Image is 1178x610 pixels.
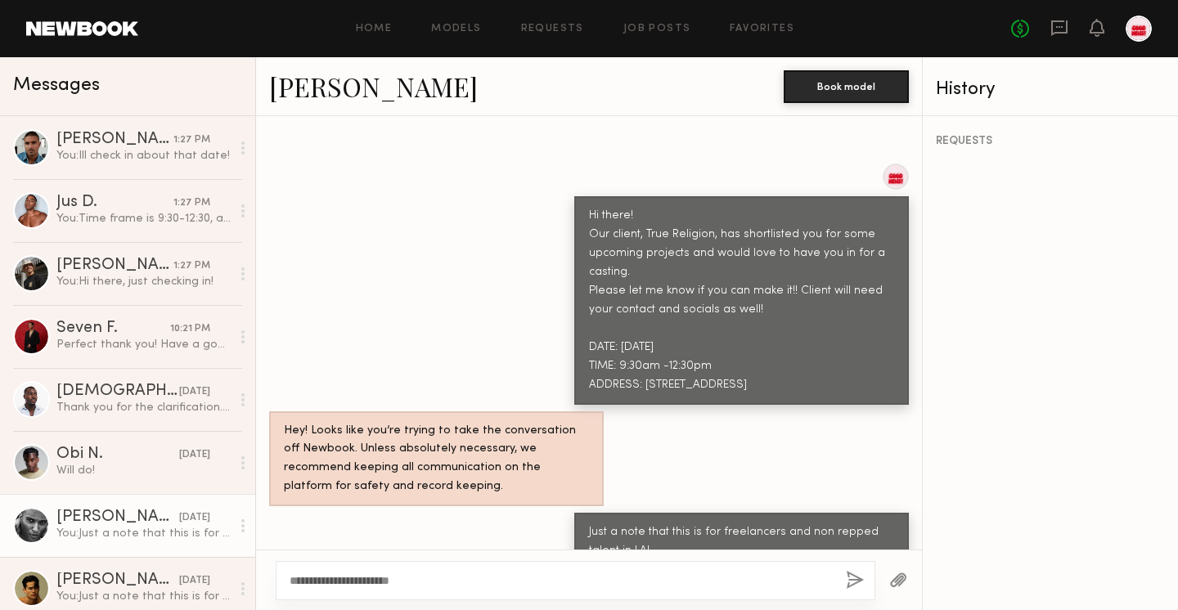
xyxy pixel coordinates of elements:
div: 1:27 PM [173,132,210,148]
div: REQUESTS [936,136,1165,147]
a: Requests [521,24,584,34]
div: [DEMOGRAPHIC_DATA][PERSON_NAME] [56,383,179,400]
div: Thank you for the clarification. I’ll be able to arrive early enough to give myself time to get t... [56,400,231,415]
div: 1:27 PM [173,258,210,274]
a: [PERSON_NAME] [269,69,478,104]
div: [PERSON_NAME] [56,572,179,589]
a: Home [356,24,393,34]
a: Job Posts [623,24,691,34]
div: Jus D. [56,195,173,211]
div: Perfect thank you! Have a good night [56,337,231,352]
div: Just a note that this is for freelancers and non repped talent in LA! [589,523,894,561]
div: You: Hi there, just checking in! [56,274,231,289]
div: [DATE] [179,384,210,400]
button: Book model [784,70,909,103]
div: 10:21 PM [170,321,210,337]
div: You: Just a note that this is for freelancers and non repped talent in LA! [56,526,231,541]
div: Seven F. [56,321,170,337]
span: Messages [13,76,100,95]
a: Favorites [730,24,794,34]
div: [DATE] [179,510,210,526]
div: Hi there! Our client, True Religion, has shortlisted you for some upcoming projects and would lov... [589,207,894,395]
div: [DATE] [179,447,210,463]
a: Models [431,24,481,34]
div: [PERSON_NAME] [56,258,173,274]
div: You: Time frame is 9:30-12:30, and no need to bring anything! [56,211,231,227]
div: [PERSON_NAME] [56,509,179,526]
a: Book model [784,78,909,92]
div: You: Ill check in about that date! [56,148,231,164]
div: [PERSON_NAME] [56,132,173,148]
div: Obi N. [56,446,179,463]
div: 1:27 PM [173,195,210,211]
div: You: Just a note that this is for freelancers and non repped talent in LA! [56,589,231,604]
div: History [936,80,1165,99]
div: Hey! Looks like you’re trying to take the conversation off Newbook. Unless absolutely necessary, ... [284,422,589,497]
div: Will do! [56,463,231,478]
div: [DATE] [179,573,210,589]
